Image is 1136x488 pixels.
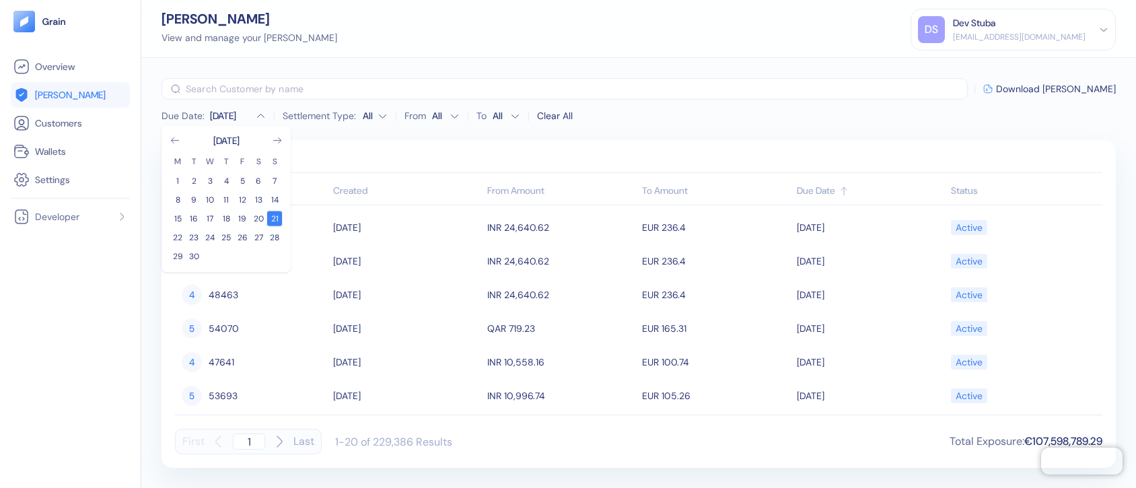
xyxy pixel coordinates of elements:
button: Last [293,429,314,454]
div: Dev Stuba [953,16,995,30]
button: 18 [218,211,234,227]
td: EUR 236.4 [639,278,793,312]
a: Settings [13,172,127,188]
div: Active [956,216,983,239]
button: 2 [186,173,202,189]
td: [DATE] [793,345,948,379]
td: INR 24,640.62 [484,211,639,244]
a: [PERSON_NAME] [13,87,127,103]
div: Active [956,250,983,273]
span: 47641 [209,351,234,374]
span: Download [PERSON_NAME] [996,84,1116,94]
button: Download [PERSON_NAME] [983,84,1116,94]
button: 11 [218,192,234,208]
span: Settings [35,173,70,186]
button: 20 [250,211,267,227]
button: 15 [170,211,186,227]
th: Saturday [250,155,267,168]
th: Monday [170,155,186,168]
label: Settlement Type: [283,111,356,120]
a: Wallets [13,143,127,160]
div: DS [918,16,945,43]
td: [DATE] [330,211,485,244]
td: [DATE] [330,278,485,312]
button: 6 [250,173,267,189]
td: EUR 105.26 [639,379,793,413]
button: 19 [234,211,250,227]
button: 7 [267,173,283,189]
td: QAR 719.23 [484,312,639,345]
div: 4 [182,285,202,305]
th: From Amount [484,178,639,205]
div: View and manage your [PERSON_NAME] [162,31,337,45]
div: Sort ascending [333,184,481,198]
div: Active [956,351,983,374]
div: Sort ascending [951,184,1096,198]
button: 28 [267,230,283,246]
button: 3 [202,173,218,189]
span: Customers [35,116,82,130]
button: 27 [250,230,267,246]
th: Friday [234,155,250,168]
td: INR 24,640.62 [484,244,639,278]
span: Due Date : [162,109,205,123]
td: [DATE] [793,211,948,244]
button: 22 [170,230,186,246]
input: Search Customer by name [186,78,968,100]
img: logo-tablet-V2.svg [13,11,35,32]
th: Thursday [218,155,234,168]
div: Active [956,384,983,407]
div: [PERSON_NAME] [162,12,337,26]
td: [DATE] [793,278,948,312]
button: 30 [186,248,202,265]
td: EUR 100.74 [639,345,793,379]
td: [DATE] [793,379,948,413]
span: Overview [35,60,75,73]
img: logo [42,17,67,26]
td: [DATE] [330,379,485,413]
td: INR 10,558.16 [484,345,639,379]
button: 26 [234,230,250,246]
th: Tuesday [186,155,202,168]
button: 13 [250,192,267,208]
td: EUR 236.4 [639,244,793,278]
span: 54070 [209,317,239,340]
button: First [182,429,205,454]
th: To Amount [639,178,793,205]
button: Settlement Type: [363,105,388,127]
button: 23 [186,230,202,246]
label: From [404,111,426,120]
div: Active [956,283,983,306]
span: 48463 [209,283,238,306]
iframe: Chatra live chat [1041,448,1123,475]
div: 5 [182,318,202,339]
button: 5 [234,173,250,189]
button: Go to previous month [170,135,180,146]
div: Total Exposure : [950,433,1102,450]
button: 4 [218,173,234,189]
td: EUR 165.31 [639,312,793,345]
button: 12 [234,192,250,208]
td: [DATE] [793,244,948,278]
th: Sunday [267,155,283,168]
span: 53693 [209,384,238,407]
button: 17 [202,211,218,227]
td: INR 10,996.74 [484,379,639,413]
div: Active [956,317,983,340]
button: 25 [218,230,234,246]
td: EUR 236.4 [639,211,793,244]
div: [DATE] [213,134,240,147]
a: Overview [13,59,127,75]
span: [PERSON_NAME] [35,88,106,102]
button: From [429,105,460,127]
button: Go to next month [272,135,283,146]
td: [DATE] [793,312,948,345]
button: 21 [267,211,283,227]
td: [DATE] [330,345,485,379]
div: [DATE] [210,109,250,123]
span: Developer [35,210,79,223]
button: 16 [186,211,202,227]
span: Wallets [35,145,66,158]
button: Due Date:[DATE] [162,109,266,123]
button: To [489,105,520,127]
